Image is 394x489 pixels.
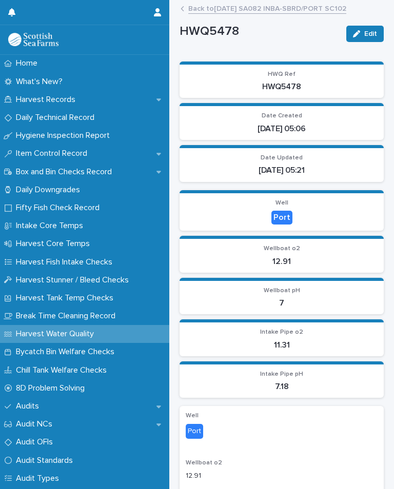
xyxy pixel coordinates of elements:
img: mMrefqRFQpe26GRNOUkG [8,33,58,46]
p: 12.91 [186,257,378,267]
p: What's New? [12,77,71,87]
span: Edit [364,30,377,37]
p: Harvest Fish Intake Checks [12,257,121,267]
p: Audit Standards [12,456,81,465]
span: Well [186,413,199,419]
span: HWQ Ref [268,71,295,77]
p: Harvest Core Temps [12,239,98,249]
p: Intake Core Temps [12,221,91,231]
span: Wellboat pH [264,288,300,294]
p: Hygiene Inspection Report [12,131,118,140]
p: Harvest Stunner / Bleed Checks [12,275,137,285]
p: Fifty Fish Check Record [12,203,108,213]
span: Intake Pipe o2 [260,329,303,335]
p: Break Time Cleaning Record [12,311,124,321]
span: Date Updated [261,155,303,161]
p: Harvest Records [12,95,84,105]
button: Edit [346,26,384,42]
span: Date Created [262,113,302,119]
p: Item Control Record [12,149,95,158]
p: 7 [186,298,378,308]
p: Daily Downgrades [12,185,88,195]
p: 12.91 [186,471,378,481]
p: Audit NCs [12,419,61,429]
p: Box and Bin Checks Record [12,167,120,177]
span: Well [275,200,288,206]
p: Audits [12,401,47,411]
p: Home [12,58,46,68]
p: Audit OFIs [12,437,61,447]
p: HWQ5478 [186,82,378,92]
p: 7.18 [186,382,378,392]
a: Back to[DATE] SA082 INBA-SBRD/PORT SC102 [188,2,346,14]
p: Harvest Tank Temp Checks [12,293,122,303]
p: [DATE] 05:21 [186,166,378,175]
p: 11.31 [186,340,378,350]
span: Wellboat o2 [186,460,222,466]
div: Port [271,211,292,225]
p: Daily Technical Record [12,113,103,123]
p: 8D Problem Solving [12,383,93,393]
p: Audit Types [12,474,67,483]
p: HWQ5478 [180,24,338,39]
p: Chill Tank Welfare Checks [12,365,115,375]
p: Bycatch Bin Welfare Checks [12,347,123,357]
div: Port [186,424,203,439]
span: Wellboat o2 [264,246,300,252]
p: [DATE] 05:06 [186,124,378,134]
p: Harvest Water Quality [12,329,102,339]
span: Intake Pipe pH [260,371,303,377]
